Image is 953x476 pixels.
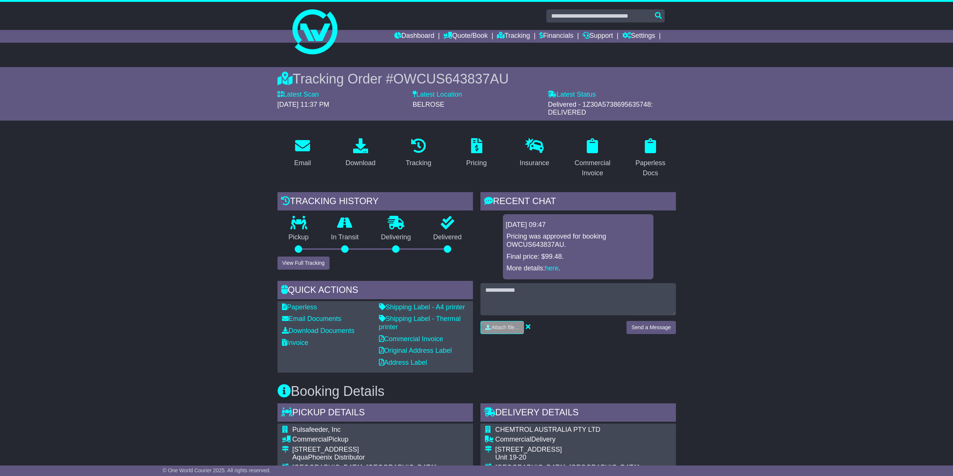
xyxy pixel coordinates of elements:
span: Commercial [495,436,531,443]
a: Insurance [515,136,554,171]
div: Unit 19-20 [495,454,640,462]
div: Tracking history [277,192,473,212]
a: Paperless Docs [625,136,676,181]
div: Tracking Order # [277,71,676,87]
a: Commercial Invoice [567,136,618,181]
a: Email [289,136,316,171]
label: Latest Location [413,91,462,99]
a: Address Label [379,359,427,366]
p: Pricing was approved for booking OWCUS643837AU. [507,233,650,249]
div: Tracking [406,158,431,168]
span: Delivered - 1Z30A5738695635748: DELIVERED [548,101,653,116]
div: Pickup [292,436,437,444]
a: Dashboard [394,30,434,43]
a: Shipping Label - A4 printer [379,303,465,311]
a: here [545,264,559,272]
div: [GEOGRAPHIC_DATA], [GEOGRAPHIC_DATA] [495,464,640,472]
a: Commercial Invoice [379,335,443,343]
div: [STREET_ADDRESS] [495,446,640,454]
p: Pickup [277,233,320,242]
label: Latest Scan [277,91,319,99]
div: Paperless Docs [630,158,671,178]
a: Original Address Label [379,347,452,354]
a: Financials [539,30,573,43]
p: Delivering [370,233,422,242]
div: Delivery [495,436,640,444]
a: Shipping Label - Thermal printer [379,315,461,331]
div: Commercial Invoice [572,158,613,178]
a: Download [341,136,380,171]
div: [DATE] 09:47 [506,221,650,229]
a: Invoice [282,339,309,346]
div: Insurance [520,158,549,168]
span: OWCUS643837AU [393,71,509,87]
div: Download [346,158,376,168]
span: CHEMTROL AUSTRALIA PTY LTD [495,426,601,433]
div: [STREET_ADDRESS] [292,446,437,454]
div: Email [294,158,311,168]
div: Pricing [466,158,487,168]
p: Final price: $99.48. [507,253,650,261]
a: Tracking [497,30,530,43]
a: Paperless [282,303,317,311]
span: Pulsafeeder, Inc [292,426,341,433]
button: Send a Message [626,321,676,334]
div: Quick Actions [277,281,473,301]
div: RECENT CHAT [480,192,676,212]
div: Delivery Details [480,403,676,424]
div: [GEOGRAPHIC_DATA], [GEOGRAPHIC_DATA] [292,464,437,472]
a: Quote/Book [443,30,488,43]
a: Pricing [461,136,492,171]
a: Settings [622,30,655,43]
p: In Transit [320,233,370,242]
a: Email Documents [282,315,342,322]
div: Pickup Details [277,403,473,424]
button: View Full Tracking [277,257,330,270]
label: Latest Status [548,91,596,99]
span: [DATE] 11:37 PM [277,101,330,108]
a: Support [583,30,613,43]
h3: Booking Details [277,384,676,399]
span: Commercial [292,436,328,443]
span: © One World Courier 2025. All rights reserved. [163,467,271,473]
p: More details: . [507,264,650,273]
div: AquaPhoenix Distributor [292,454,437,462]
p: Delivered [422,233,473,242]
a: Tracking [401,136,436,171]
span: BELROSE [413,101,444,108]
a: Download Documents [282,327,355,334]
